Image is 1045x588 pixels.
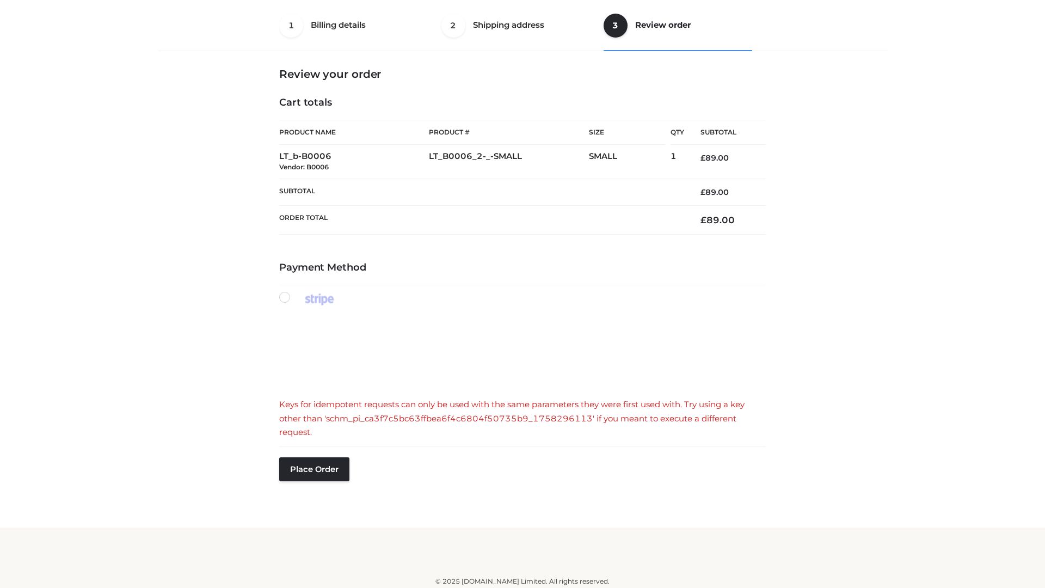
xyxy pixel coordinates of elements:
[279,163,329,171] small: Vendor: B0006
[162,576,883,587] div: © 2025 [DOMAIN_NAME] Limited. All rights reserved.
[279,145,429,179] td: LT_b-B0006
[700,215,735,225] bdi: 89.00
[684,120,766,145] th: Subtotal
[700,153,705,163] span: £
[700,153,729,163] bdi: 89.00
[589,145,671,179] td: SMALL
[700,215,706,225] span: £
[429,120,589,145] th: Product #
[279,457,349,481] button: Place order
[279,206,684,235] th: Order Total
[279,97,766,109] h4: Cart totals
[279,262,766,274] h4: Payment Method
[279,120,429,145] th: Product Name
[700,187,729,197] bdi: 89.00
[700,187,705,197] span: £
[671,145,684,179] td: 1
[279,397,766,439] div: Keys for idempotent requests can only be used with the same parameters they were first used with....
[671,120,684,145] th: Qty
[589,120,665,145] th: Size
[429,145,589,179] td: LT_B0006_2-_-SMALL
[277,317,764,386] iframe: Secure payment input frame
[279,68,766,81] h3: Review your order
[279,179,684,205] th: Subtotal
